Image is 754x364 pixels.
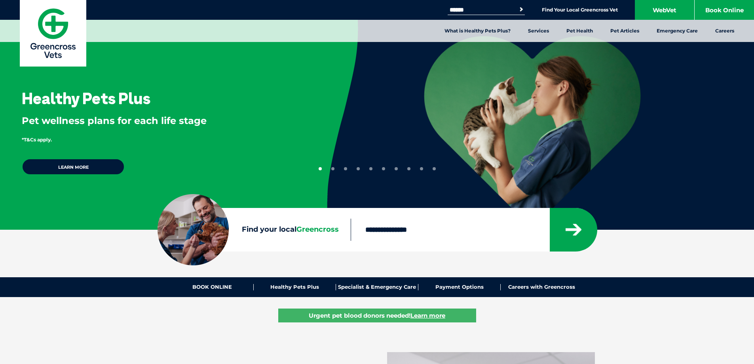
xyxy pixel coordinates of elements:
button: 9 of 10 [420,167,423,170]
button: 2 of 10 [331,167,334,170]
a: Payment Options [418,284,501,290]
u: Learn more [410,312,445,319]
a: Urgent pet blood donors needed!Learn more [278,309,476,322]
a: Services [519,20,558,42]
p: Pet wellness plans for each life stage [22,114,301,128]
button: 7 of 10 [395,167,398,170]
a: Emergency Care [648,20,707,42]
span: *T&Cs apply. [22,137,52,143]
button: 1 of 10 [319,167,322,170]
a: Find Your Local Greencross Vet [542,7,618,13]
a: Specialist & Emergency Care [336,284,418,290]
span: Greencross [296,225,339,234]
a: Healthy Pets Plus [254,284,336,290]
button: 8 of 10 [407,167,410,170]
a: Pet Articles [602,20,648,42]
a: What is Healthy Pets Plus? [436,20,519,42]
button: 3 of 10 [344,167,347,170]
a: Careers with Greencross [501,284,583,290]
h3: Healthy Pets Plus [22,90,150,106]
label: Find your local [158,224,351,236]
button: Search [517,6,525,13]
a: Learn more [22,158,125,175]
a: BOOK ONLINE [171,284,254,290]
a: Careers [707,20,743,42]
button: 5 of 10 [369,167,372,170]
button: 10 of 10 [433,167,436,170]
button: 6 of 10 [382,167,385,170]
a: Pet Health [558,20,602,42]
button: 4 of 10 [357,167,360,170]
